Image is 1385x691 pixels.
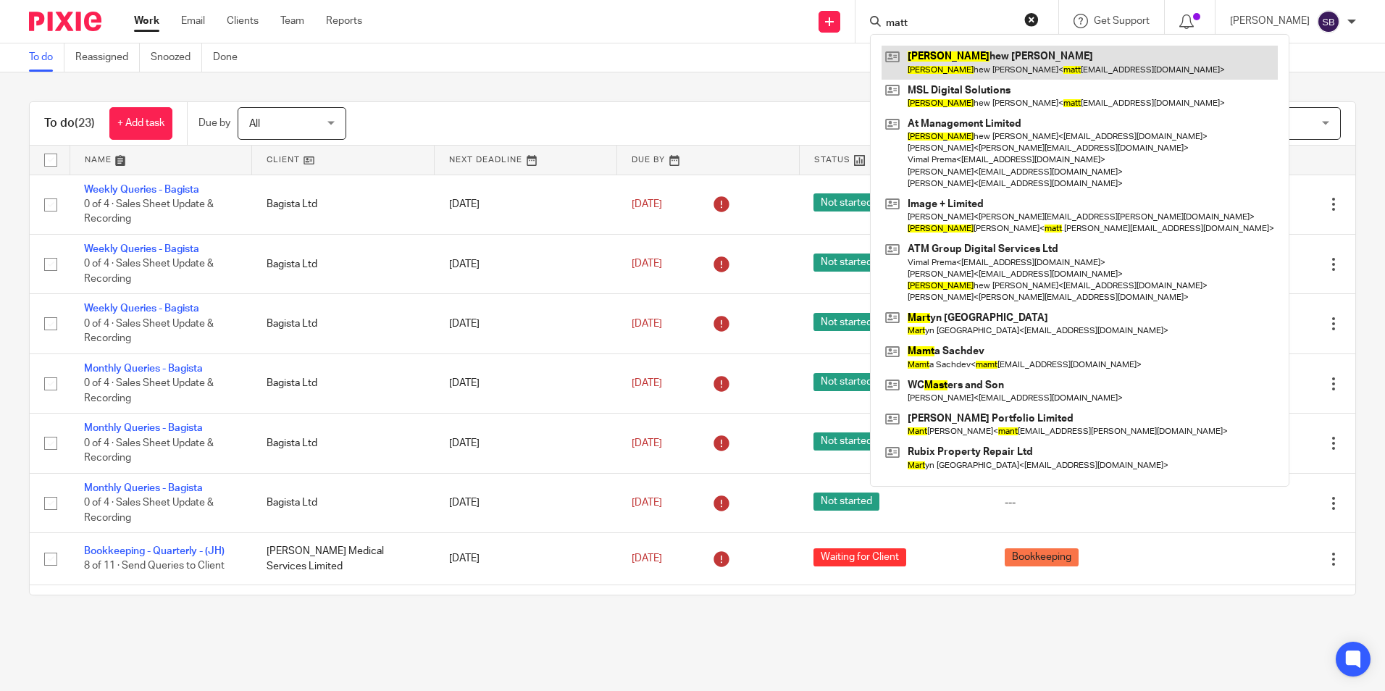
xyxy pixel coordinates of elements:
a: Monthly Queries - Bagista [84,483,203,493]
span: [DATE] [632,378,662,388]
a: Reports [326,14,362,28]
td: Bagista Ltd [252,175,435,234]
td: [DATE] [435,473,617,532]
a: Work [134,14,159,28]
a: Weekly Queries - Bagista [84,303,199,314]
span: 0 of 4 · Sales Sheet Update & Recording [84,319,214,344]
span: 0 of 4 · Sales Sheet Update & Recording [84,438,214,464]
span: 0 of 4 · Sales Sheet Update & Recording [84,199,214,225]
a: Team [280,14,304,28]
span: Not started [813,432,879,451]
td: Bagista Ltd [252,234,435,293]
td: [DATE] [435,353,617,413]
td: [DATE] [435,533,617,585]
td: [DATE] [435,585,617,644]
input: Search [884,17,1015,30]
td: Bagista Ltd [252,473,435,532]
a: Weekly Queries - Bagista [84,185,199,195]
a: Email [181,14,205,28]
td: [DATE] [435,414,617,473]
a: Monthly Queries - Bagista [84,595,203,605]
span: 0 of 4 · Sales Sheet Update & Recording [84,378,214,403]
span: [DATE] [632,438,662,448]
td: Bagista Ltd [252,353,435,413]
span: Not started [813,313,879,331]
span: All [249,119,260,129]
img: svg%3E [1317,10,1340,33]
span: Waiting for Client [813,548,906,566]
a: Reassigned [75,43,140,72]
span: 0 of 4 · Sales Sheet Update & Recording [84,498,214,523]
div: --- [1005,495,1158,510]
a: Monthly Queries - Bagista [84,364,203,374]
span: [DATE] [632,319,662,329]
a: Clients [227,14,259,28]
span: 0 of 4 · Sales Sheet Update & Recording [84,259,214,285]
img: Pixie [29,12,101,31]
a: Monthly Queries - Bagista [84,423,203,433]
span: Not started [813,373,879,391]
td: [PERSON_NAME] Medical Services Limited [252,533,435,585]
p: Due by [198,116,230,130]
a: Bookkeeping - Quarterly - (JH) [84,546,225,556]
button: Clear [1024,12,1039,27]
p: [PERSON_NAME] [1230,14,1310,28]
td: [DATE] [435,234,617,293]
a: Weekly Queries - Bagista [84,244,199,254]
a: + Add task [109,107,172,140]
span: [DATE] [632,498,662,508]
span: Not started [813,193,879,212]
a: Snoozed [151,43,202,72]
span: [DATE] [632,199,662,209]
td: Bagista Ltd [252,585,435,644]
td: Bagista Ltd [252,294,435,353]
td: [DATE] [435,175,617,234]
td: Bagista Ltd [252,414,435,473]
span: Not started [813,493,879,511]
span: Not started [813,254,879,272]
span: 8 of 11 · Send Queries to Client [84,561,225,571]
span: [DATE] [632,553,662,564]
span: Get Support [1094,16,1150,26]
span: [DATE] [632,259,662,269]
a: To do [29,43,64,72]
a: Done [213,43,248,72]
span: (23) [75,117,95,129]
h1: To do [44,116,95,131]
span: Bookkeeping [1005,548,1079,566]
td: [DATE] [435,294,617,353]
